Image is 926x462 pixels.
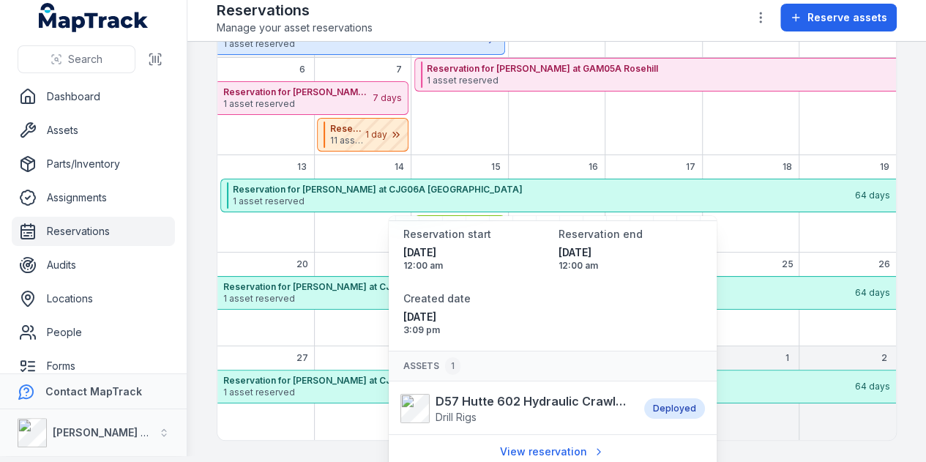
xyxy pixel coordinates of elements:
span: [DATE] [403,310,547,324]
span: 16 [589,161,598,173]
span: Search [68,52,102,67]
time: 15/12/2025, 12:00:00 am [559,245,702,272]
a: Dashboard [12,82,175,111]
span: Manage your asset reservations [217,21,373,35]
button: Reservation for [PERSON_NAME] at CJG06A [GEOGRAPHIC_DATA]1 asset reserved64 days [220,179,896,212]
button: Reservation for [PERSON_NAME] at CJG06A [GEOGRAPHIC_DATA]1 asset reserved64 days [217,370,896,403]
span: Drill Rigs [436,411,477,423]
a: Locations [12,284,175,313]
a: Audits [12,250,175,280]
strong: Contact MapTrack [45,385,142,398]
div: Deployed [644,398,705,419]
button: Reservation for [PERSON_NAME] at CJG06A [GEOGRAPHIC_DATA]1 asset reserved64 days [217,276,896,310]
span: 14 [395,161,404,173]
a: Reservations [12,217,175,246]
span: 26 [878,258,890,270]
strong: Reservation for [PERSON_NAME] at GAM05A Rosehill [223,86,371,98]
strong: Reservation for [PERSON_NAME] at CJG06A [GEOGRAPHIC_DATA] [223,375,854,387]
span: Created date [403,292,471,305]
span: Reservation end [559,228,643,240]
a: Parts/Inventory [12,149,175,179]
a: Assignments [12,183,175,212]
a: MapTrack [39,3,149,32]
time: 03/09/2025, 3:09:24 pm [403,310,547,336]
a: D57 Hutte 602 Hydraulic Crawler DrillDrill Rigs [400,392,630,425]
span: 1 asset reserved [233,195,854,207]
span: 1 asset reserved [223,387,854,398]
span: [DATE] [559,245,702,260]
span: 27 [296,352,308,364]
a: Assets [12,116,175,145]
strong: [PERSON_NAME] Group [53,426,173,439]
div: 1 [445,357,460,375]
span: Assets [403,357,460,375]
span: 1 asset reserved [223,98,371,110]
span: 20 [296,258,308,270]
span: 1 asset reserved [223,293,854,305]
span: 17 [685,161,695,173]
strong: Reservation for [PERSON_NAME] at SCJV01A [PERSON_NAME] [GEOGRAPHIC_DATA][PERSON_NAME] [329,123,363,135]
span: 1 [785,352,789,364]
span: 25 [781,258,793,270]
span: 2 [881,352,887,364]
span: 13 [297,161,307,173]
span: 7 [396,64,402,75]
span: 6 [299,64,305,75]
button: Reservation for [PERSON_NAME] at SCJV01A [PERSON_NAME] [GEOGRAPHIC_DATA][PERSON_NAME]11 assets re... [317,118,408,152]
span: 1 asset reserved [223,38,468,50]
button: Reservation for [PERSON_NAME] at GAM05A Rosehill1 asset reserved7 days [217,81,408,115]
a: Forms [12,351,175,381]
span: 12:00 am [559,260,702,272]
span: 12:00 am [403,260,547,272]
span: 3:09 pm [403,324,547,336]
span: 18 [783,161,792,173]
strong: Reservation for [PERSON_NAME] at CJG06A [GEOGRAPHIC_DATA] [233,184,854,195]
span: [DATE] [403,245,547,260]
time: 13/10/2025, 12:00:00 am [403,245,547,272]
strong: D57 Hutte 602 Hydraulic Crawler Drill [436,392,630,410]
a: People [12,318,175,347]
span: Reserve assets [807,10,887,25]
span: Reservation start [403,228,491,240]
button: Reserve assets [780,4,897,31]
span: 15 [491,161,501,173]
button: Search [18,45,135,73]
span: 19 [879,161,889,173]
span: 11 assets reserved [329,135,363,146]
strong: Reservation for [PERSON_NAME] at CJG06A [GEOGRAPHIC_DATA] [223,281,854,293]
